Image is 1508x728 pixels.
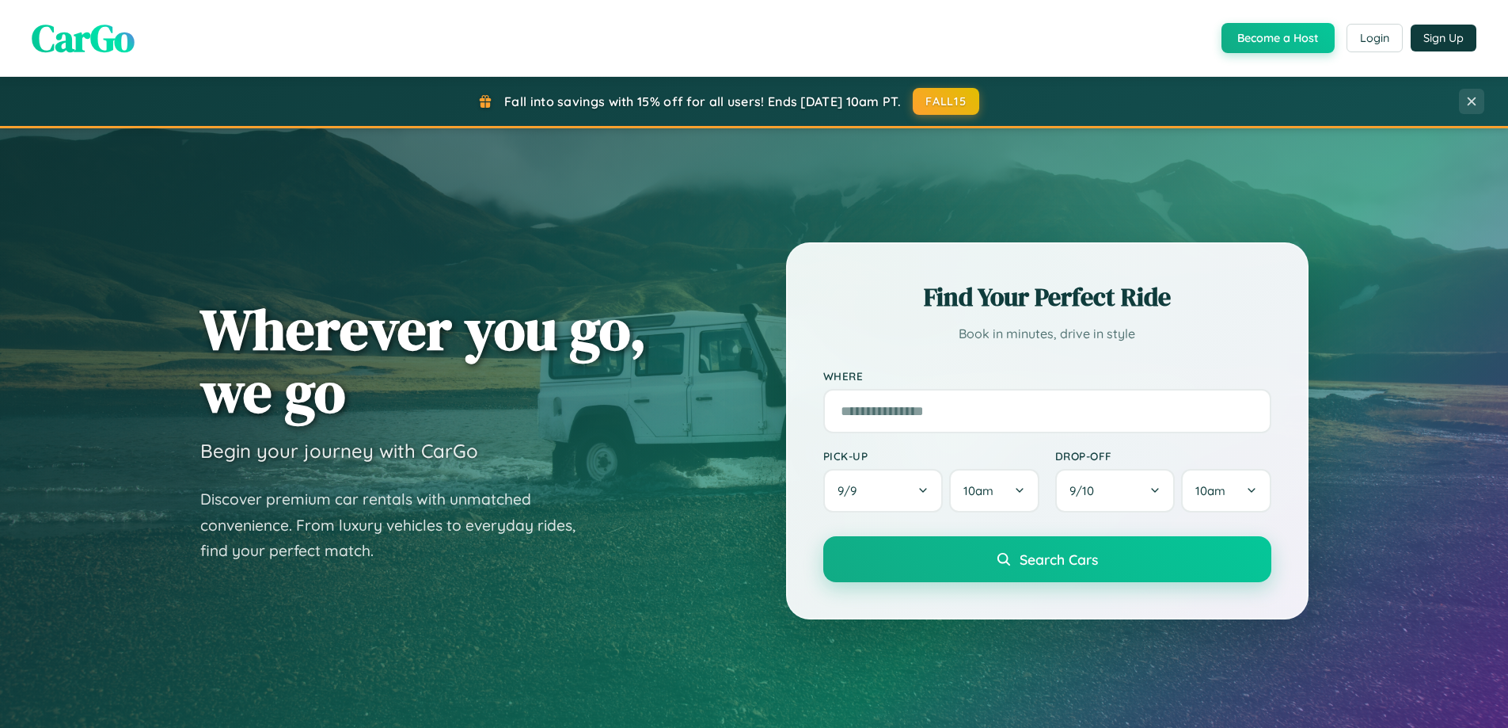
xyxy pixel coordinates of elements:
[200,298,647,423] h1: Wherever you go, we go
[949,469,1039,513] button: 10am
[963,483,993,498] span: 10am
[1181,469,1271,513] button: 10am
[823,322,1271,345] p: Book in minutes, drive in style
[913,88,979,115] button: FALL15
[1347,24,1403,52] button: Login
[823,449,1039,463] label: Pick-up
[1069,483,1102,498] span: 9 / 10
[32,12,135,64] span: CarGo
[1411,25,1476,51] button: Sign Up
[1195,483,1225,498] span: 10am
[823,536,1271,582] button: Search Cars
[1055,469,1176,513] button: 9/10
[504,93,901,109] span: Fall into savings with 15% off for all users! Ends [DATE] 10am PT.
[823,469,944,513] button: 9/9
[823,369,1271,383] label: Where
[1055,449,1271,463] label: Drop-off
[1221,23,1335,53] button: Become a Host
[200,486,596,564] p: Discover premium car rentals with unmatched convenience. From luxury vehicles to everyday rides, ...
[200,439,478,463] h3: Begin your journey with CarGo
[838,483,864,498] span: 9 / 9
[823,280,1271,314] h2: Find Your Perfect Ride
[1020,551,1098,568] span: Search Cars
